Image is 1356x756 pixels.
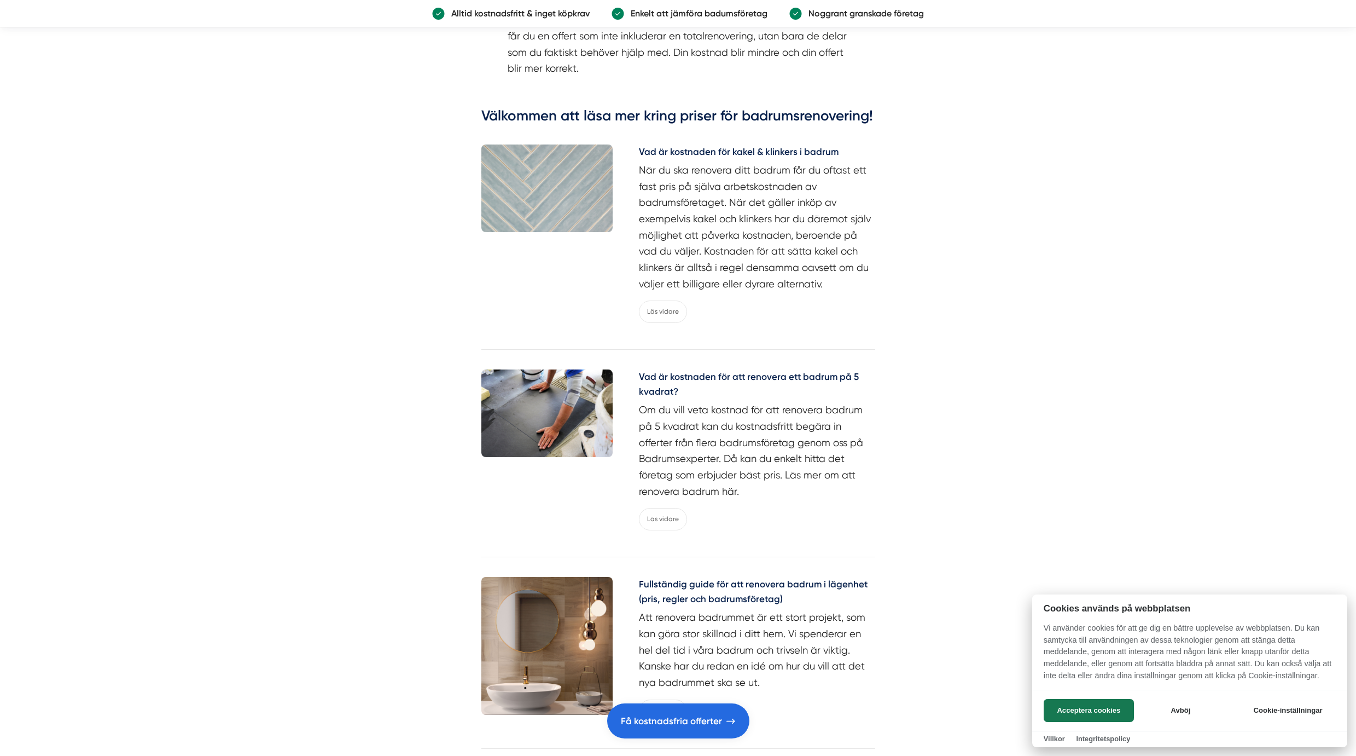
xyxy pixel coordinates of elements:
[1044,735,1065,743] a: Villkor
[1032,603,1347,614] h2: Cookies används på webbplatsen
[1076,735,1130,743] a: Integritetspolicy
[1032,622,1347,689] p: Vi använder cookies för att ge dig en bättre upplevelse av webbplatsen. Du kan samtycka till anvä...
[1044,699,1134,722] button: Acceptera cookies
[1240,699,1336,722] button: Cookie-inställningar
[1137,699,1224,722] button: Avböj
